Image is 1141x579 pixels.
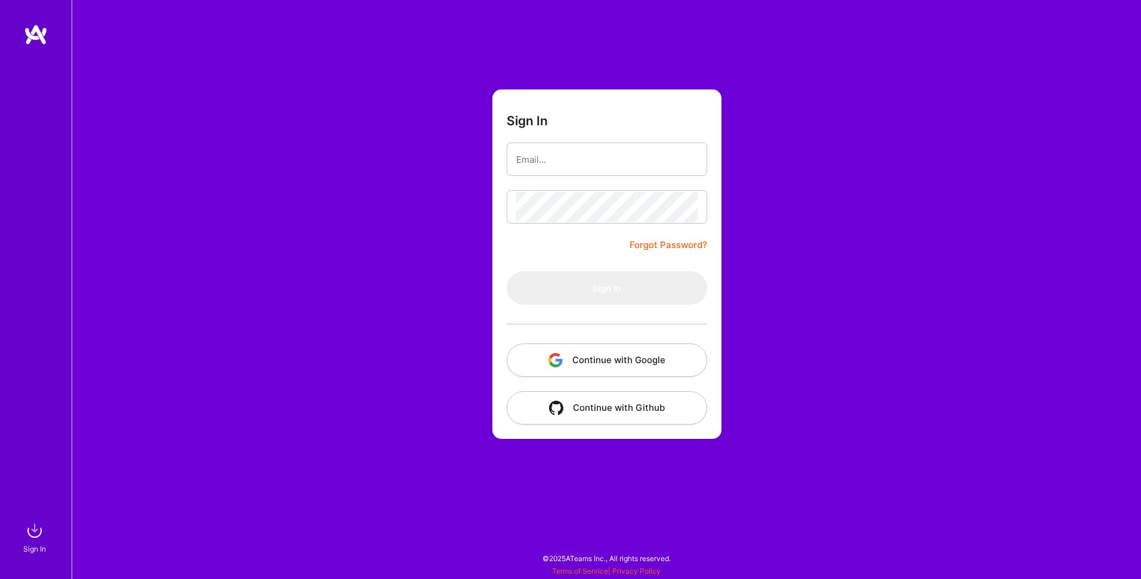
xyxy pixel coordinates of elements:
[24,24,48,45] img: logo
[23,543,46,555] div: Sign In
[552,566,661,575] span: |
[507,113,548,128] h3: Sign In
[23,519,47,543] img: sign in
[548,353,563,367] img: icon
[507,391,707,425] button: Continue with Github
[549,401,563,415] img: icon
[612,566,661,575] a: Privacy Policy
[72,543,1141,573] div: © 2025 ATeams Inc., All rights reserved.
[552,566,608,575] a: Terms of Service
[507,271,707,305] button: Sign In
[630,238,707,252] a: Forgot Password?
[507,343,707,377] button: Continue with Google
[516,144,698,175] input: Email...
[25,519,47,555] a: sign inSign In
